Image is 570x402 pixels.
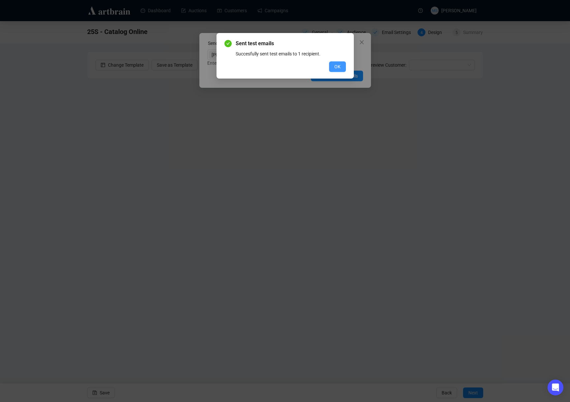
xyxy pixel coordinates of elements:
span: check-circle [224,40,232,47]
div: Succesfully sent test emails to 1 recipient. [236,50,346,57]
button: OK [329,61,346,72]
span: Sent test emails [236,40,346,48]
div: Open Intercom Messenger [548,380,563,395]
span: OK [334,63,341,70]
